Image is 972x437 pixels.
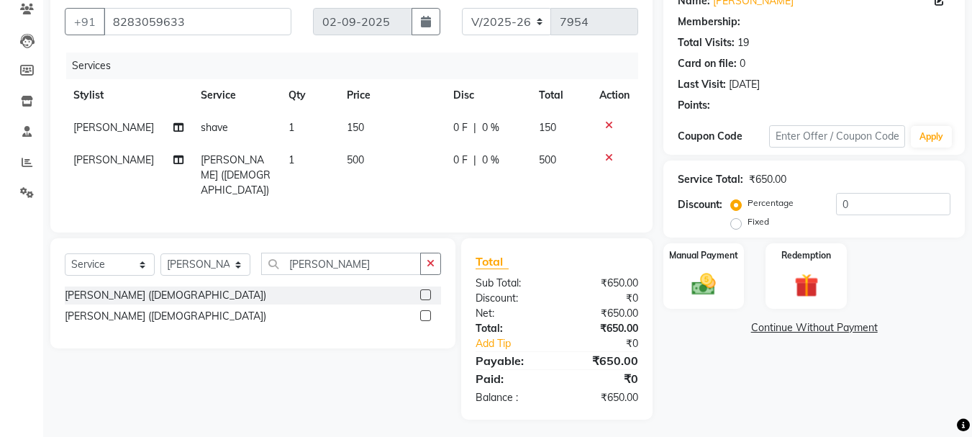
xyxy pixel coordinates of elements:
div: Discount: [465,291,557,306]
th: Stylist [65,79,192,112]
input: Search or Scan [261,253,421,275]
div: ₹0 [557,370,649,387]
div: Discount: [678,197,722,212]
span: 0 % [482,120,499,135]
div: 19 [737,35,749,50]
div: Total: [465,321,557,336]
div: Net: [465,306,557,321]
th: Service [192,79,280,112]
span: 0 F [453,120,468,135]
div: ₹0 [557,291,649,306]
input: Enter Offer / Coupon Code [769,125,905,148]
span: 0 F [453,153,468,168]
span: [PERSON_NAME] ([DEMOGRAPHIC_DATA]) [201,153,271,197]
a: Continue Without Payment [666,320,962,335]
span: Total [476,254,509,269]
div: ₹650.00 [557,321,649,336]
div: [PERSON_NAME] ([DEMOGRAPHIC_DATA]) [65,309,266,324]
label: Fixed [748,215,769,228]
div: Last Visit: [678,77,726,92]
div: ₹0 [573,336,650,351]
div: Balance : [465,390,557,405]
button: +91 [65,8,105,35]
img: _cash.svg [684,271,723,298]
span: 1 [289,121,294,134]
div: Service Total: [678,172,743,187]
label: Redemption [781,249,831,262]
th: Qty [280,79,338,112]
th: Total [530,79,591,112]
span: 0 % [482,153,499,168]
img: _gift.svg [787,271,826,300]
span: [PERSON_NAME] [73,121,154,134]
div: Sub Total: [465,276,557,291]
span: | [473,120,476,135]
button: Apply [911,126,952,148]
th: Action [591,79,638,112]
span: 150 [539,121,556,134]
div: [PERSON_NAME] ([DEMOGRAPHIC_DATA]) [65,288,266,303]
th: Disc [445,79,530,112]
div: [DATE] [729,77,760,92]
div: Services [66,53,649,79]
div: Paid: [465,370,557,387]
div: 0 [740,56,745,71]
span: | [473,153,476,168]
div: ₹650.00 [749,172,786,187]
div: Total Visits: [678,35,735,50]
div: ₹650.00 [557,276,649,291]
span: [PERSON_NAME] [73,153,154,166]
div: Points: [678,98,710,113]
label: Percentage [748,197,794,210]
span: shave [201,121,228,134]
div: ₹650.00 [557,390,649,405]
div: Membership: [678,14,740,30]
div: Card on file: [678,56,737,71]
div: Payable: [465,352,557,369]
label: Manual Payment [669,249,738,262]
input: Search by Name/Mobile/Email/Code [104,8,291,35]
th: Price [338,79,445,112]
span: 500 [539,153,556,166]
a: Add Tip [465,336,572,351]
div: ₹650.00 [557,352,649,369]
span: 500 [347,153,364,166]
span: 150 [347,121,364,134]
div: ₹650.00 [557,306,649,321]
span: 1 [289,153,294,166]
div: Coupon Code [678,129,768,144]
